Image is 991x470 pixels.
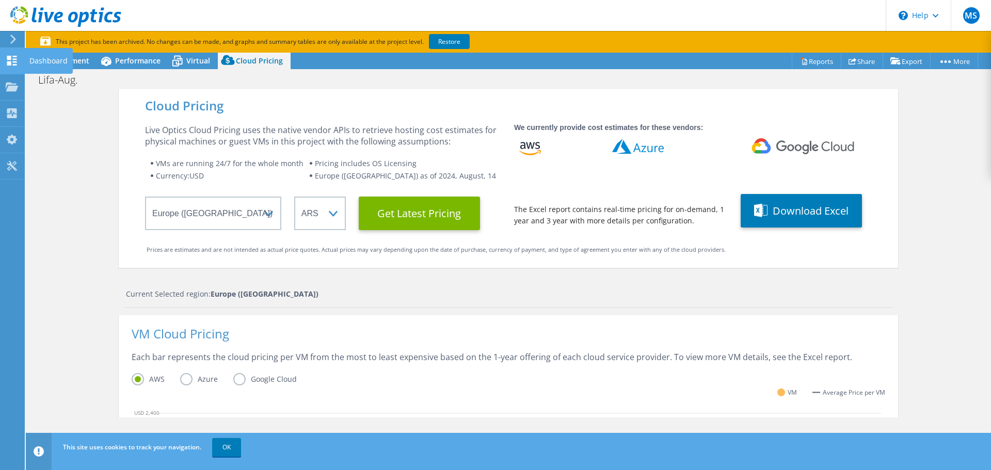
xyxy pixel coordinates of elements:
[236,56,283,66] span: Cloud Pricing
[211,289,318,299] strong: Europe ([GEOGRAPHIC_DATA])
[792,53,841,69] a: Reports
[145,100,872,111] div: Cloud Pricing
[429,34,470,49] a: Restore
[115,56,161,66] span: Performance
[514,123,703,132] strong: We currently provide cost estimates for these vendors:
[145,124,501,147] div: Live Optics Cloud Pricing uses the native vendor APIs to retrieve hosting cost estimates for phys...
[212,438,241,457] a: OK
[147,244,870,255] div: Prices are estimates and are not intended as actual price quotes. Actual prices may vary dependin...
[63,443,201,451] span: This site uses cookies to track your navigation.
[156,171,204,181] span: Currency: USD
[963,7,980,24] span: MS
[126,288,892,300] div: Current Selected region:
[134,409,159,416] text: USD 2,400
[24,48,73,74] div: Dashboard
[514,204,728,226] div: The Excel report contains real-time pricing for on-demand, 1 year and 3 year with more details pe...
[233,373,312,385] label: Google Cloud
[315,158,417,168] span: Pricing includes OS Licensing
[180,373,233,385] label: Azure
[40,36,546,47] p: This project has been archived. No changes can be made, and graphs and summary tables are only av...
[132,328,885,351] div: VM Cloud Pricing
[823,387,885,398] span: Average Price per VM
[788,386,797,398] span: VM
[883,53,931,69] a: Export
[186,56,210,66] span: Virtual
[132,373,180,385] label: AWS
[132,351,885,373] div: Each bar represents the cloud pricing per VM from the most to least expensive based on the 1-year...
[156,158,303,168] span: VMs are running 24/7 for the whole month
[899,11,908,20] svg: \n
[930,53,978,69] a: More
[315,171,496,181] span: Europe ([GEOGRAPHIC_DATA]) as of 2024, August, 14
[359,197,480,230] button: Get Latest Pricing
[841,53,883,69] a: Share
[34,74,94,86] h1: Lifa-Aug.
[741,194,862,228] button: Download Excel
